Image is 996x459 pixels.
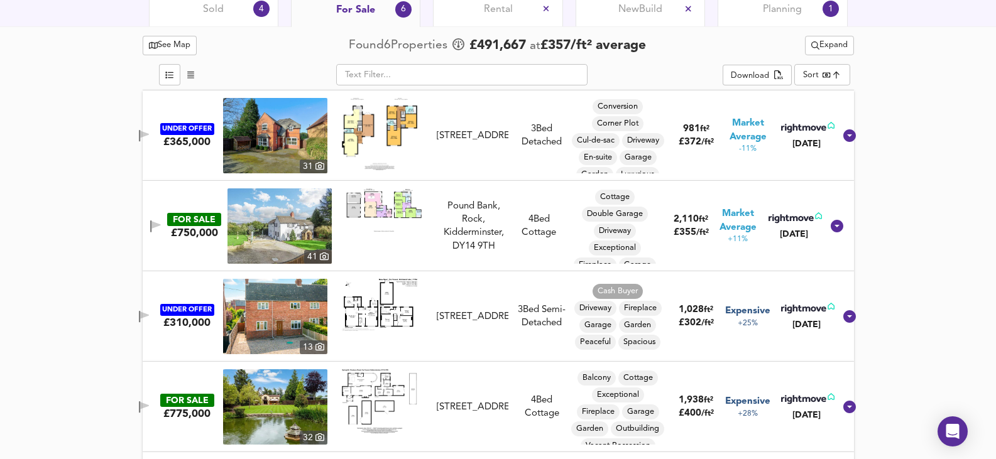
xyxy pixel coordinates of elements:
div: UNDER OFFER£310,000 property thumbnail 13 Floorplan[STREET_ADDRESS]3Bed Semi-DetachedCash BuyerDr... [143,271,854,362]
div: 6 [395,1,412,18]
span: £ 400 [679,409,714,418]
span: / ft² [696,229,709,237]
span: 1,028 [679,305,704,315]
span: Expensive [725,395,770,408]
span: Garage [619,259,656,271]
div: Double Garage [582,207,648,222]
div: Garden [576,167,613,182]
span: £ 302 [679,318,714,328]
span: Cul-de-sac [572,135,620,146]
span: Luxurious [616,169,659,180]
div: Corner Plot [592,116,643,131]
span: Sold [203,3,224,16]
span: 981 [683,124,700,134]
span: -11% [739,144,757,154]
div: Conversion [593,99,643,114]
div: [DATE] [779,409,835,421]
div: 4 [253,1,270,17]
div: Download [731,69,769,84]
span: Exceptional [592,389,644,401]
span: Fireplace [619,303,662,314]
div: Cash Buyer [593,284,643,299]
img: Floorplan [342,369,417,434]
div: FOR SALE£750,000 property thumbnail 41 FloorplanPound Bank, Rock, Kidderminster, DY14 9TH4Bed Cot... [143,181,854,271]
button: See Map [143,36,197,55]
span: Fireplace [574,259,616,271]
span: Driveway [574,303,616,314]
span: Outbuilding [611,423,664,435]
div: £310,000 [163,316,211,330]
span: / ft² [701,138,714,146]
div: [DATE] [779,138,835,150]
div: Garage [579,318,616,333]
span: 1,938 [679,396,704,405]
div: 32 [300,431,327,445]
input: Text Filter... [336,64,588,85]
span: Cottage [595,192,635,203]
span: £ 357 / ft² average [540,39,646,52]
svg: Show Details [842,309,857,324]
div: UNDER OFFER [160,123,214,135]
span: at [530,40,540,52]
img: property thumbnail [223,98,327,173]
svg: Show Details [842,399,857,414]
div: Found 6 Propert ies [349,37,451,54]
span: +25% [738,318,758,329]
span: 2,110 [674,215,699,224]
div: Garage [620,150,657,165]
div: 4 Bed Cottage [513,394,570,421]
div: 3 Bed Detached [513,122,570,149]
button: Expand [805,36,854,55]
span: Market Average [713,207,763,234]
div: Peaceful [575,335,616,350]
svg: Show Details [829,219,845,234]
img: property thumbnail [223,279,327,354]
div: Garden [619,318,656,333]
div: 31 [300,159,327,173]
div: Driveway [574,301,616,316]
span: Conversion [593,101,643,112]
div: Garage [622,404,659,419]
span: Driveway [622,135,664,146]
div: 4 Bed Cottage [511,213,567,240]
span: Rental [484,3,513,16]
span: £ 372 [679,138,714,147]
span: Garden [576,169,613,180]
div: Driveway [622,133,664,148]
span: Garage [622,406,659,418]
span: Balcony [577,372,616,384]
div: Sort [803,69,819,81]
span: New Build [618,3,662,16]
div: Garage [619,257,656,273]
span: ft² [700,125,709,133]
div: £750,000 [171,226,218,240]
div: Cottage [595,190,635,205]
div: Cottage [618,370,658,386]
div: Cleobury Road, Far Forest, Kidderminster, DY14 9TE [432,401,513,414]
div: Driveway [594,224,636,239]
div: Exceptional [592,387,644,402]
div: 3 Bed Semi-Detached [513,303,570,330]
span: Cash Buyer [593,286,643,297]
span: / ft² [701,319,714,327]
span: +11% [728,234,748,245]
div: FOR SALE [167,213,221,226]
span: Market Average [721,117,775,144]
div: Oakleaf Rise, Kidderminster, DY14 [432,129,513,143]
button: Download [723,65,791,86]
span: Vacant Possession [581,440,655,451]
div: £365,000 [163,135,211,149]
div: £775,000 [163,407,211,421]
div: Cul-de-sac [572,133,620,148]
div: split button [805,36,854,55]
div: 41 [304,250,332,264]
span: Garden [571,423,608,435]
span: ft² [704,396,713,404]
span: / ft² [701,409,714,418]
div: [STREET_ADDRESS] [437,401,508,414]
span: Fireplace [577,406,620,418]
div: Pound Bank, Rock, Kidderminster, DY14 9TH [441,200,506,254]
span: Exceptional [589,242,641,254]
span: For Sale [336,3,375,17]
span: £ 491,667 [469,36,526,55]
